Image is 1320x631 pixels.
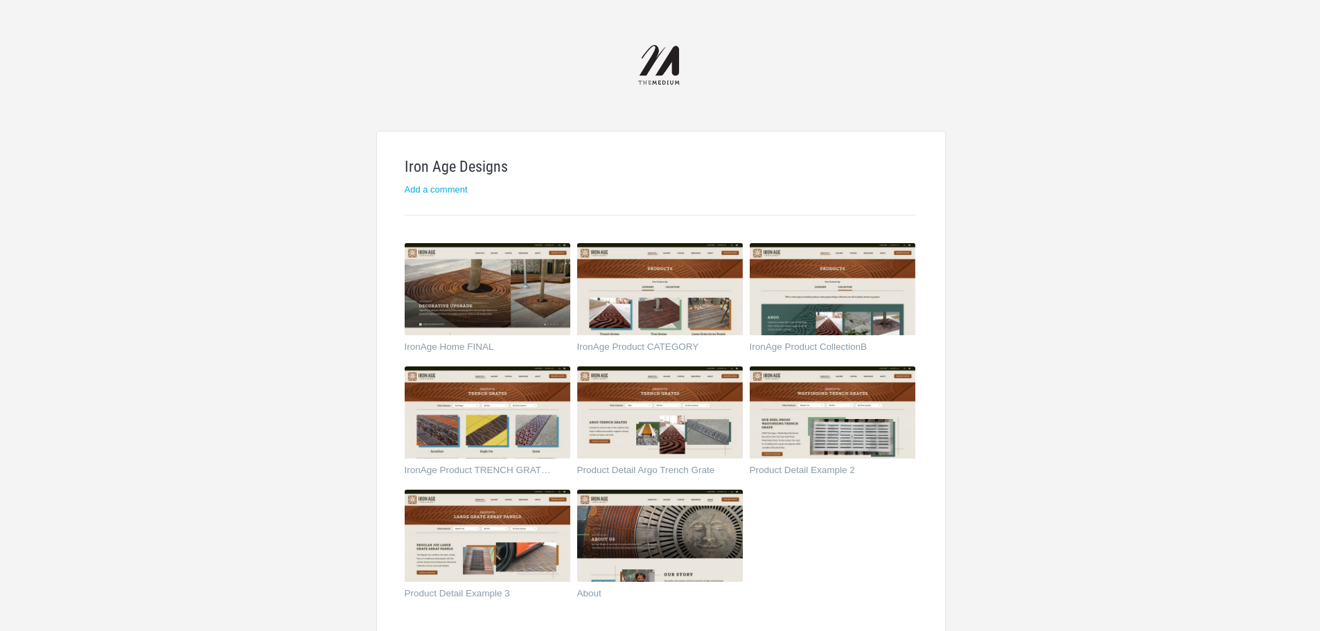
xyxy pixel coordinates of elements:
[577,366,743,459] img: themediumnet_kxeth4_thumb.jpg
[405,342,554,356] a: IronAge Home FINAL
[577,465,726,479] a: Product Detail Argo Trench Grate
[405,243,570,336] img: themediumnet_rgmjew_thumb.jpg
[405,184,468,195] a: Add a comment
[405,490,570,583] img: themediumnet_dplkcg_thumb.jpg
[577,490,743,583] img: themediumnet_ib0644_thumb.jpg
[750,366,915,459] img: themediumnet_ppfytl_thumb.jpg
[638,45,682,87] img: themediumnet-logo_20140702131735.png
[405,589,554,603] a: Product Detail Example 3
[405,465,554,479] a: IronAge Product TRENCH GRATES
[577,589,726,603] a: About
[750,342,899,356] a: IronAge Product CollectionB
[405,366,570,459] img: themediumnet_sd1yru_v2_thumb.jpg
[750,243,915,336] img: themediumnet_ezqicw_thumb.jpg
[750,465,899,479] a: Product Detail Example 2
[405,159,915,175] h1: Iron Age Designs
[577,243,743,336] img: themediumnet_q3ys6y_thumb.jpg
[577,342,726,356] a: IronAge Product CATEGORY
